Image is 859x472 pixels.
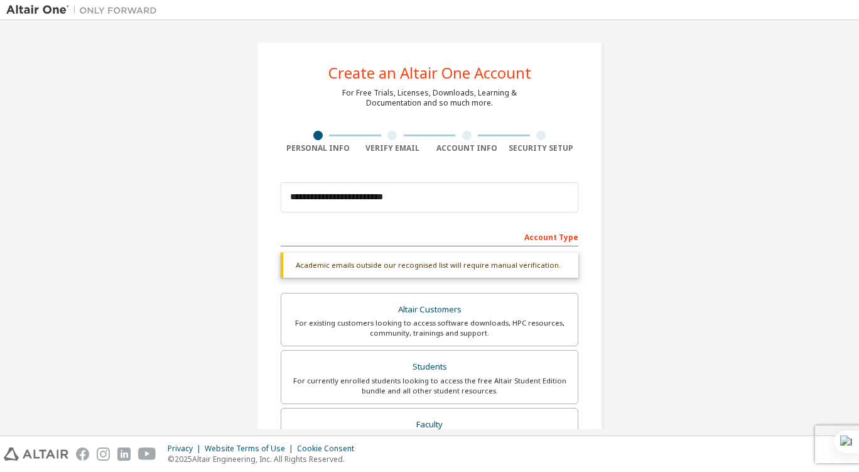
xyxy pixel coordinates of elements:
div: Verify Email [355,143,430,153]
div: Security Setup [504,143,579,153]
img: facebook.svg [76,447,89,461]
div: Privacy [168,444,205,454]
img: Altair One [6,4,163,16]
div: For Free Trials, Licenses, Downloads, Learning & Documentation and so much more. [342,88,517,108]
img: linkedin.svg [117,447,131,461]
div: Altair Customers [289,301,570,319]
img: instagram.svg [97,447,110,461]
div: Academic emails outside our recognised list will require manual verification. [281,253,578,278]
div: Students [289,358,570,376]
div: For currently enrolled students looking to access the free Altair Student Edition bundle and all ... [289,376,570,396]
div: Personal Info [281,143,355,153]
div: Faculty [289,416,570,434]
img: youtube.svg [138,447,156,461]
div: Account Info [429,143,504,153]
img: altair_logo.svg [4,447,68,461]
div: Cookie Consent [297,444,362,454]
p: © 2025 Altair Engineering, Inc. All Rights Reserved. [168,454,362,464]
div: Website Terms of Use [205,444,297,454]
div: Create an Altair One Account [328,65,531,80]
div: Account Type [281,226,578,246]
div: For existing customers looking to access software downloads, HPC resources, community, trainings ... [289,318,570,338]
